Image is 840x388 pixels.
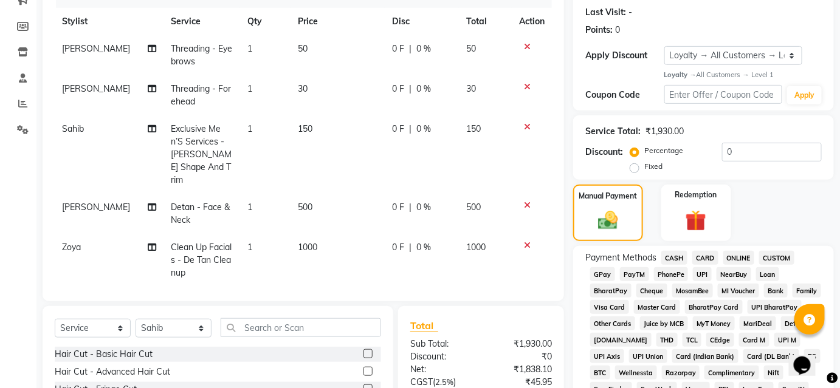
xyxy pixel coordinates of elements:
div: Net: [401,363,481,376]
span: Nift [764,366,783,379]
span: 0 % [416,241,431,254]
span: 1000 [466,242,486,253]
span: TCL [683,333,702,347]
span: Family [793,284,821,298]
span: CEdge [706,333,734,347]
th: Stylist [55,8,164,35]
span: CARD [692,251,718,265]
span: | [409,201,411,214]
div: 0 [615,24,620,36]
input: Search or Scan [221,318,381,337]
img: _gift.svg [679,208,713,234]
span: Juice by MCB [640,316,688,330]
span: Complimentary [704,366,759,379]
span: Sahib [62,123,84,134]
span: Master Card [634,300,680,314]
span: Threading - Eyebrows [171,43,233,67]
span: NearBuy [717,267,751,281]
iframe: chat widget [789,339,828,376]
span: 0 F [392,43,404,55]
span: | [409,241,411,254]
span: 150 [466,123,481,134]
span: 1 [247,83,252,94]
th: Service [164,8,240,35]
span: UPI Axis [590,349,624,363]
span: 1000 [298,242,317,253]
span: 1 [247,202,252,213]
span: 1 [247,242,252,253]
span: UPI [693,267,712,281]
span: 30 [466,83,476,94]
label: Manual Payment [579,191,637,202]
div: Apply Discount [585,49,664,62]
span: 500 [466,202,481,213]
span: PhonePe [654,267,689,281]
div: Service Total: [585,125,641,138]
span: THD [656,333,678,347]
span: Wellnessta [615,366,657,379]
span: CGST [410,376,433,387]
span: Payment Methods [585,251,656,264]
span: CASH [661,251,687,265]
span: UPI Union [629,349,667,363]
span: | [409,43,411,55]
span: BTC [590,366,610,379]
span: Card (Indian Bank) [672,349,739,363]
strong: Loyalty → [664,70,697,79]
span: 1 [247,123,252,134]
span: 50 [466,43,476,54]
label: Redemption [675,189,717,200]
span: 30 [298,83,308,94]
div: Discount: [585,146,623,158]
label: Percentage [644,145,683,156]
span: [PERSON_NAME] [62,43,130,54]
img: _cash.svg [592,209,624,232]
span: Clean Up Facials - De Tan Cleanup [171,242,232,278]
span: UPI BharatPay [748,300,802,314]
div: - [628,6,632,19]
span: Threading - Forehead [171,83,232,107]
span: UPI M [774,333,800,347]
th: Action [512,8,552,35]
div: Hair Cut - Basic Hair Cut [55,348,153,361]
span: CUSTOM [759,251,794,265]
span: MI Voucher [718,284,759,298]
th: Disc [385,8,460,35]
div: Hair Cut - Advanced Hair Cut [55,366,170,378]
span: 0 % [416,123,431,135]
span: | [409,123,411,135]
th: Qty [240,8,291,35]
span: 50 [298,43,308,54]
span: MariDeal [740,316,776,330]
span: Visa Card [590,300,629,314]
span: PayTM [620,267,649,281]
span: 1 [247,43,252,54]
button: Apply [787,86,822,104]
span: Razorpay [662,366,700,379]
span: ONLINE [723,251,755,265]
span: 0 F [392,201,404,214]
span: Bank [764,284,788,298]
div: Coupon Code [585,89,664,101]
span: 0 F [392,83,404,95]
span: 150 [298,123,312,134]
div: ₹0 [481,350,561,363]
span: Total [410,319,438,332]
th: Total [459,8,512,35]
div: All Customers → Level 1 [664,70,822,80]
span: Other Cards [590,316,635,330]
span: 500 [298,202,312,213]
span: 0 F [392,241,404,254]
span: [DOMAIN_NAME] [590,333,652,347]
span: BharatPay [590,284,632,298]
span: Card M [739,333,769,347]
span: MosamBee [672,284,714,298]
span: 0 % [416,201,431,214]
span: 0 % [416,83,431,95]
input: Enter Offer / Coupon Code [664,85,783,104]
span: Zoya [62,242,81,253]
span: BharatPay Card [685,300,743,314]
div: Last Visit: [585,6,626,19]
span: 2.5% [435,377,453,387]
span: MyT Money [693,316,735,330]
